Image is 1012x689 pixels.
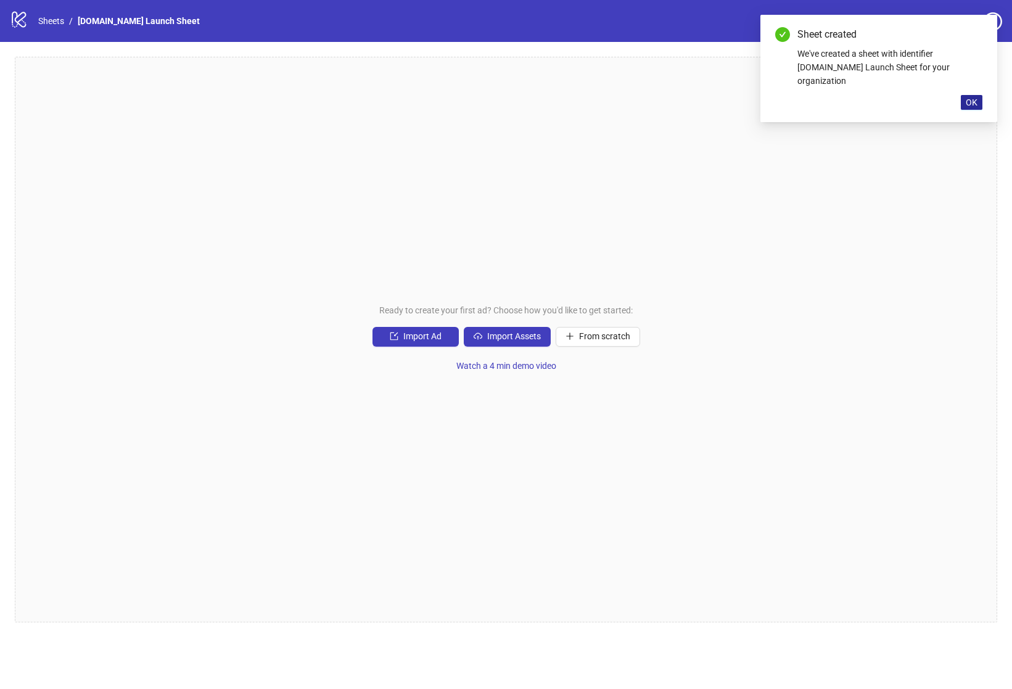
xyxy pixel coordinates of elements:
[372,327,459,347] button: Import Ad
[966,97,977,107] span: OK
[403,331,442,341] span: Import Ad
[379,303,633,317] span: Ready to create your first ad? Choose how you'd like to get started:
[797,27,982,42] div: Sheet created
[579,331,630,341] span: From scratch
[474,332,482,340] span: cloud-upload
[446,357,566,376] button: Watch a 4 min demo video
[36,14,67,28] a: Sheets
[984,12,1002,31] span: question-circle
[775,27,790,42] span: check-circle
[969,27,982,41] a: Close
[456,361,556,371] span: Watch a 4 min demo video
[797,47,982,88] div: We've created a sheet with identifier [DOMAIN_NAME] Launch Sheet for your organization
[556,327,640,347] button: From scratch
[464,327,551,347] button: Import Assets
[961,95,982,110] button: OK
[75,14,202,28] a: [DOMAIN_NAME] Launch Sheet
[69,14,73,28] li: /
[390,332,398,340] span: import
[566,332,574,340] span: plus
[914,12,979,32] a: Settings
[487,331,541,341] span: Import Assets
